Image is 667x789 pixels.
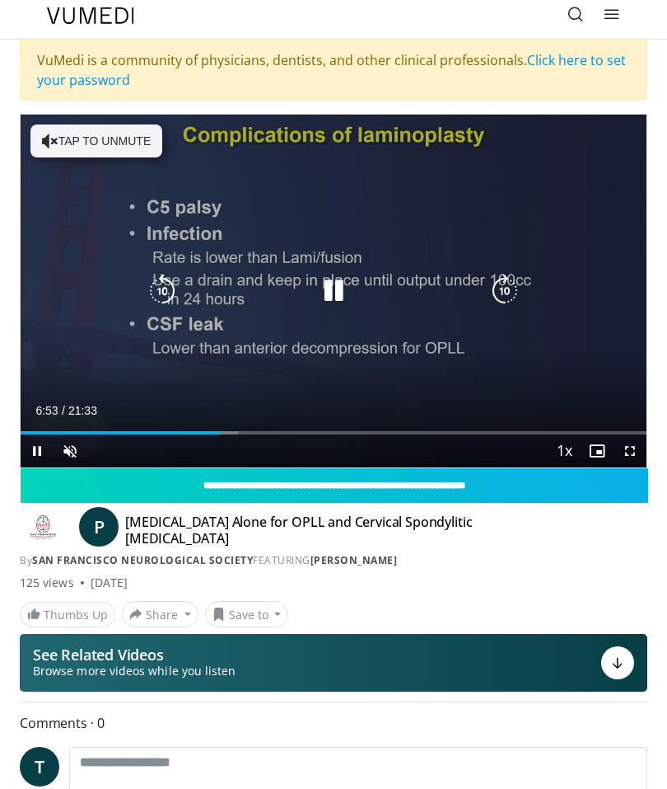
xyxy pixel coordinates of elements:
[21,434,54,467] button: Pause
[47,7,134,24] img: VuMedi Logo
[20,712,647,734] span: Comments 0
[20,514,66,540] img: San Francisco Neurological Society
[310,553,398,567] a: [PERSON_NAME]
[68,404,97,417] span: 21:33
[33,646,236,663] p: See Related Videos
[20,747,59,787] a: T
[613,434,646,467] button: Fullscreen
[20,602,115,627] a: Thumbs Up
[91,575,128,591] div: [DATE]
[20,40,647,101] div: VuMedi is a community of physicians, dentists, and other clinical professionals.
[20,553,647,568] div: By FEATURING
[54,434,86,467] button: Unmute
[125,514,571,547] h4: [MEDICAL_DATA] Alone for OPLL and Cervical Spondylitic [MEDICAL_DATA]
[20,634,647,692] button: See Related Videos Browse more videos while you listen
[21,115,646,467] video-js: Video Player
[122,601,198,627] button: Share
[79,507,119,547] a: P
[33,663,236,679] span: Browse more videos while you listen
[35,404,58,417] span: 6:53
[62,404,65,417] span: /
[548,434,581,467] button: Playback Rate
[30,124,162,157] button: Tap to unmute
[21,431,646,434] div: Progress Bar
[581,434,613,467] button: Enable picture-in-picture mode
[205,601,289,627] button: Save to
[32,553,253,567] a: San Francisco Neurological Society
[20,575,74,591] span: 125 views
